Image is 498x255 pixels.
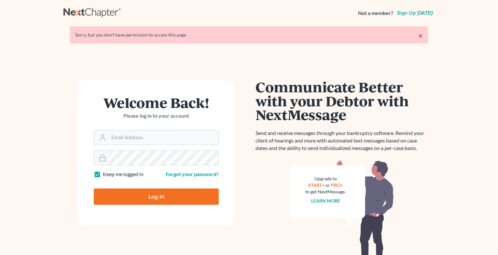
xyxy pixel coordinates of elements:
[418,32,423,39] a: ×
[166,171,219,177] a: Forgot your password?
[311,198,340,203] a: Learn more
[75,32,423,38] div: Sorry, but you don't have permission to access this page
[305,175,346,182] div: Upgrade to
[305,188,346,195] div: to get NextMessage.
[331,182,343,188] a: PRO+
[103,171,144,178] label: Keep me logged in
[396,10,435,16] a: Sign up [DATE]!
[109,130,218,145] input: Email Address
[358,9,393,17] strong: Not a member?
[256,80,428,122] h1: Communicate Better with your Debtor with NextMessage
[94,188,219,205] input: Log In
[308,182,325,188] a: START+
[94,112,219,120] p: Please log in to your account
[256,129,428,152] p: Send and receive messages through your bankruptcy software. Remind your client of hearings and mo...
[94,96,219,110] h1: Welcome Back!
[325,182,330,188] span: or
